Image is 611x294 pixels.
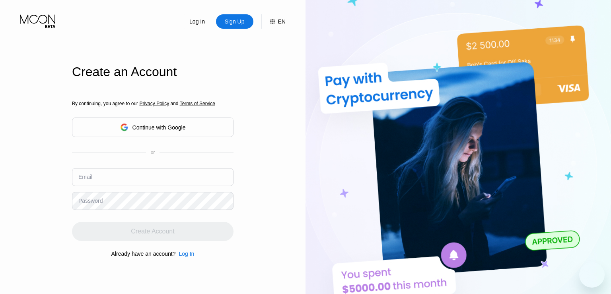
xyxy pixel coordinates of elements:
div: EN [278,18,286,25]
span: Privacy Policy [139,101,169,106]
div: Sign Up [216,14,253,29]
div: Continue with Google [72,118,234,137]
div: Email [78,174,92,180]
iframe: Button to launch messaging window [579,262,605,288]
div: Continue with Google [132,124,186,131]
div: Log In [175,251,194,257]
span: Terms of Service [180,101,215,106]
div: Log In [179,251,194,257]
div: Log In [179,14,216,29]
div: Already have an account? [111,251,176,257]
div: Password [78,198,103,204]
span: and [169,101,180,106]
div: By continuing, you agree to our [72,101,234,106]
div: EN [261,14,286,29]
div: Sign Up [224,18,245,25]
div: Log In [189,18,206,25]
div: Create an Account [72,65,234,79]
div: or [151,150,155,155]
